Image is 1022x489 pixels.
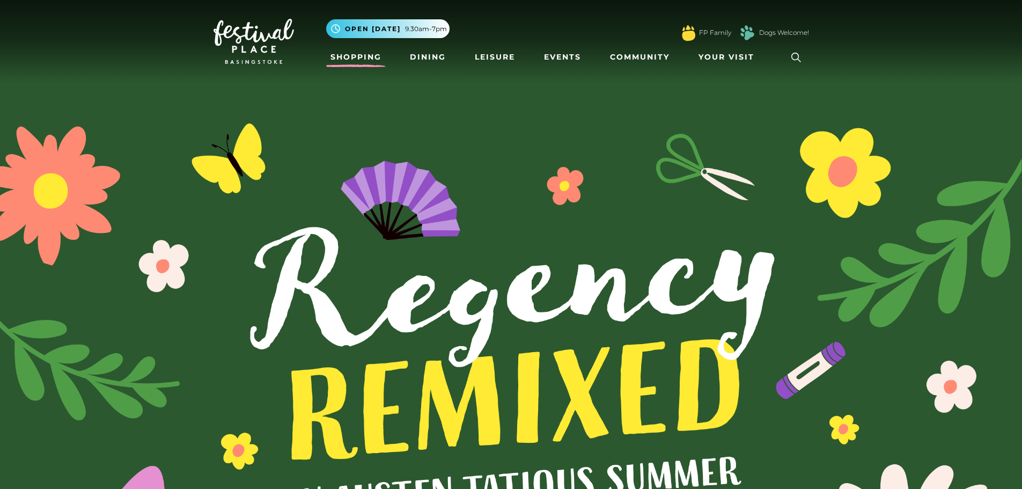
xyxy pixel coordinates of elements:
a: Dining [406,47,450,67]
a: Events [540,47,585,67]
a: Community [606,47,674,67]
button: Open [DATE] 9.30am-7pm [326,19,450,38]
span: Your Visit [699,52,754,63]
a: Shopping [326,47,386,67]
span: 9.30am-7pm [405,24,447,34]
a: Leisure [470,47,519,67]
a: Dogs Welcome! [759,28,809,38]
a: Your Visit [694,47,764,67]
span: Open [DATE] [345,24,401,34]
img: Festival Place Logo [214,19,294,64]
a: FP Family [699,28,731,38]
